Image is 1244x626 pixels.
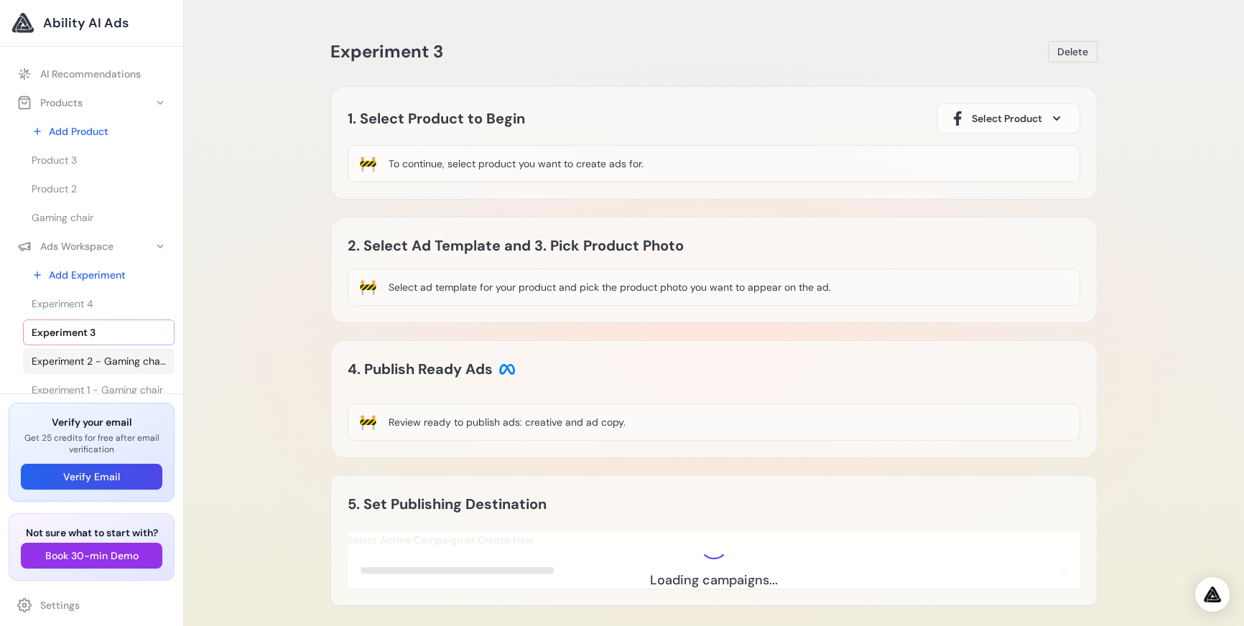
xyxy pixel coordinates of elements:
[32,153,77,167] span: Product 3
[32,210,93,225] span: Gaming chair
[32,325,96,340] span: Experiment 3
[330,40,443,62] span: Experiment 3
[32,383,163,397] span: Experiment 1 - Gaming chair
[359,277,377,297] div: 🚧
[9,233,175,259] button: Ads Workspace
[348,492,547,515] h2: 5. Set Publishing Destination
[21,432,162,455] p: Get 25 credits for free after email verification
[23,176,175,202] a: Product 2
[1195,577,1230,612] div: Open Intercom Messenger
[359,154,377,174] div: 🚧
[972,111,1042,126] span: Select Product
[9,592,175,618] a: Settings
[23,205,175,230] a: Gaming chair
[1057,45,1088,59] span: Delete
[23,348,175,374] a: Experiment 2 - Gaming chair - Gaming chair
[389,415,626,429] div: Review ready to publish ads: creative and ad copy.
[23,319,175,345] a: Experiment 3
[17,239,113,253] div: Ads Workspace
[359,412,377,432] div: 🚧
[498,360,516,378] img: Meta
[23,147,175,173] a: Product 3
[23,118,175,144] a: Add Product
[43,13,129,33] span: Ability AI Ads
[937,103,1080,134] button: Select Product
[32,296,93,311] span: Experiment 4
[21,415,162,429] h3: Verify your email
[348,107,525,130] h2: 1. Select Product to Begin
[9,61,175,87] a: AI Recommendations
[17,95,83,110] div: Products
[9,90,175,116] button: Products
[650,571,778,590] span: Loading campaigns...
[21,525,162,540] h3: Not sure what to start with?
[32,182,77,196] span: Product 2
[23,262,175,288] a: Add Experiment
[1048,41,1097,62] button: Delete
[11,11,172,34] a: Ability AI Ads
[23,291,175,317] a: Experiment 4
[21,464,162,490] button: Verify Email
[32,354,166,368] span: Experiment 2 - Gaming chair - Gaming chair
[348,358,516,380] h2: 4. Publish Ready Ads
[389,280,831,294] div: Select ad template for your product and pick the product photo you want to appear on the ad.
[348,234,714,257] h2: 2. Select Ad Template and 3. Pick Product Photo
[389,156,644,171] div: To continue, select product you want to create ads for.
[21,543,162,569] button: Book 30-min Demo
[23,377,175,403] a: Experiment 1 - Gaming chair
